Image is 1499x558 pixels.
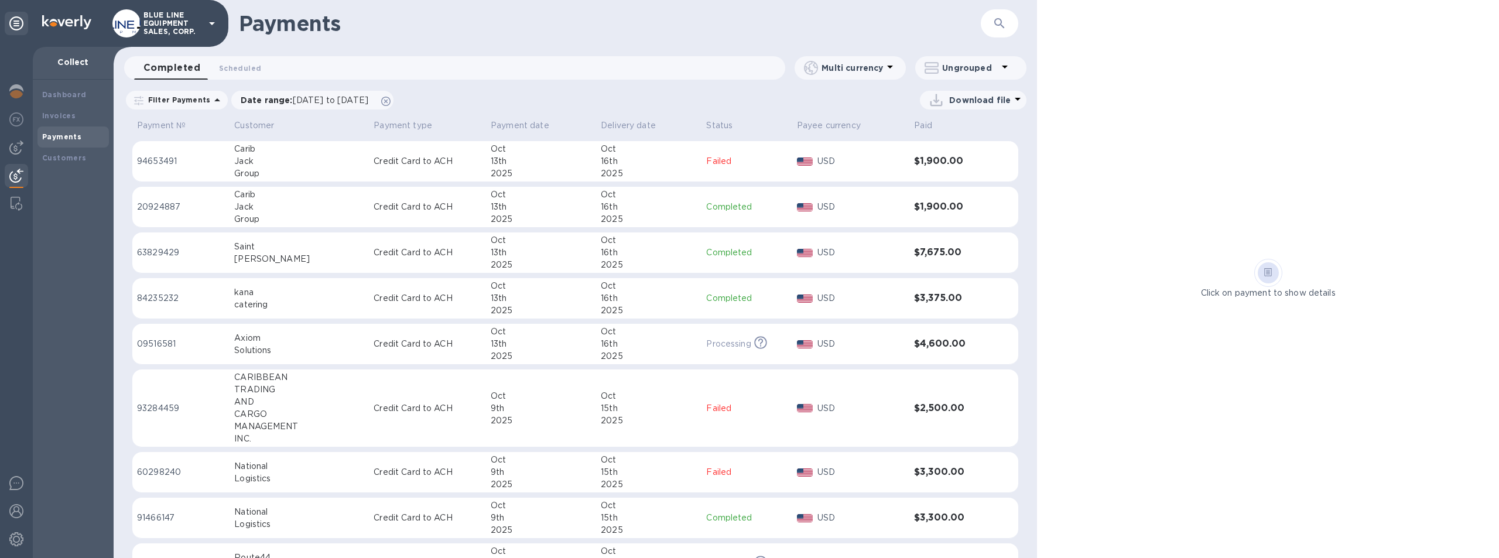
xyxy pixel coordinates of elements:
[601,119,656,132] p: Delivery date
[601,415,697,427] div: 2025
[42,90,87,99] b: Dashboard
[601,201,697,213] div: 16th
[137,512,225,524] p: 91466147
[601,402,697,415] div: 15th
[797,468,813,477] img: USD
[914,338,988,350] h3: $4,600.00
[817,201,905,213] p: USD
[374,512,481,524] p: Credit Card to ACH
[601,189,697,201] div: Oct
[817,247,905,259] p: USD
[601,326,697,338] div: Oct
[374,466,481,478] p: Credit Card to ACH
[706,247,788,259] p: Completed
[601,545,697,557] div: Oct
[234,396,364,408] div: AND
[491,304,591,317] div: 2025
[42,153,87,162] b: Customers
[234,420,364,433] div: MANAGEMENT
[601,304,697,317] div: 2025
[601,478,697,491] div: 2025
[234,213,364,225] div: Group
[374,119,432,132] p: Payment type
[231,91,393,109] div: Date range:[DATE] to [DATE]
[706,155,788,167] p: Failed
[601,338,697,350] div: 16th
[797,158,813,166] img: USD
[234,143,364,155] div: Carib
[374,292,481,304] p: Credit Card to ACH
[293,95,368,105] span: [DATE] to [DATE]
[137,201,225,213] p: 20924887
[491,402,591,415] div: 9th
[601,454,697,466] div: Oct
[234,189,364,201] div: Carib
[706,402,788,415] p: Failed
[137,466,225,478] p: 60298240
[601,280,697,292] div: Oct
[601,524,697,536] div: 2025
[491,415,591,427] div: 2025
[706,512,788,524] p: Completed
[42,15,91,29] img: Logo
[491,259,591,271] div: 2025
[914,156,988,167] h3: $1,900.00
[491,499,591,512] div: Oct
[234,506,364,518] div: National
[234,286,364,299] div: kana
[374,119,447,132] span: Payment type
[797,203,813,211] img: USD
[234,155,364,167] div: Jack
[706,338,751,350] p: Processing
[234,167,364,180] div: Group
[491,280,591,292] div: Oct
[914,119,947,132] span: Paid
[491,201,591,213] div: 13th
[601,390,697,402] div: Oct
[374,402,481,415] p: Credit Card to ACH
[797,514,813,522] img: USD
[601,155,697,167] div: 16th
[491,143,591,155] div: Oct
[491,350,591,362] div: 2025
[137,292,225,304] p: 84235232
[491,247,591,259] div: 13th
[491,213,591,225] div: 2025
[601,119,671,132] span: Delivery date
[137,155,225,167] p: 94653491
[137,402,225,415] p: 93284459
[601,259,697,271] div: 2025
[234,332,364,344] div: Axiom
[822,62,883,74] p: Multi currency
[942,62,998,74] p: Ungrouped
[817,155,905,167] p: USD
[601,350,697,362] div: 2025
[914,512,988,523] h3: $3,300.00
[706,201,788,213] p: Completed
[914,403,988,414] h3: $2,500.00
[601,167,697,180] div: 2025
[143,60,200,76] span: Completed
[491,545,591,557] div: Oct
[42,132,81,141] b: Payments
[817,292,905,304] p: USD
[601,234,697,247] div: Oct
[137,338,225,350] p: 09516581
[491,524,591,536] div: 2025
[234,433,364,445] div: INC.
[491,454,591,466] div: Oct
[374,338,481,350] p: Credit Card to ACH
[601,213,697,225] div: 2025
[137,119,186,132] p: Payment №
[374,201,481,213] p: Credit Card to ACH
[491,119,549,132] p: Payment date
[239,11,981,36] h1: Payments
[797,119,861,132] p: Payee currency
[234,344,364,357] div: Solutions
[491,119,564,132] span: Payment date
[374,155,481,167] p: Credit Card to ACH
[491,326,591,338] div: Oct
[234,473,364,485] div: Logistics
[491,466,591,478] div: 9th
[234,253,364,265] div: [PERSON_NAME]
